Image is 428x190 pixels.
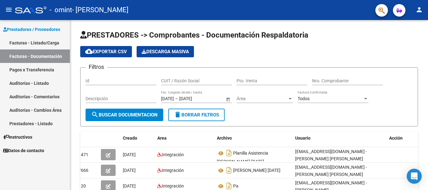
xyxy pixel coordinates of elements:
span: Acción [389,136,403,141]
span: Integración [162,152,184,157]
span: 1120 [76,183,86,188]
datatable-header-cell: Creado [120,131,155,145]
input: End date [179,96,210,101]
i: Descargar documento [225,148,233,158]
span: Exportar CSV [85,49,127,54]
span: Integración [162,183,184,188]
span: Descarga Masiva [142,49,189,54]
span: Creado [123,136,137,141]
span: Datos de contacto [3,147,44,154]
span: [DATE] [123,168,136,173]
span: - [PERSON_NAME] [72,3,128,17]
span: Todos [298,96,310,101]
button: Exportar CSV [80,46,132,57]
span: Área [237,96,287,101]
span: 21471 [76,152,88,157]
button: Open calendar [225,96,231,102]
span: [EMAIL_ADDRESS][DOMAIN_NAME] - [PERSON_NAME] [PERSON_NAME] [295,149,367,161]
span: Borrar Filtros [174,112,219,118]
datatable-header-cell: Area [155,131,214,145]
app-download-masive: Descarga masiva de comprobantes (adjuntos) [137,46,194,57]
span: [DATE] [123,152,136,157]
mat-icon: cloud_download [85,48,93,55]
span: [PERSON_NAME] [DATE] [233,168,280,173]
span: PRESTADORES -> Comprobantes - Documentación Respaldatoria [80,31,308,39]
span: Integración [162,168,184,173]
span: Area [157,136,167,141]
div: Open Intercom Messenger [407,169,422,184]
span: Usuario [295,136,311,141]
button: Descarga Masiva [137,46,194,57]
mat-icon: search [91,111,99,118]
datatable-header-cell: Acción [387,131,418,145]
span: Instructivos [3,134,32,141]
button: Borrar Filtros [168,109,225,121]
span: [DATE] [123,183,136,188]
input: Start date [161,96,174,101]
span: - omint [50,3,72,17]
h3: Filtros [86,63,107,71]
span: 17666 [76,168,88,173]
mat-icon: delete [174,111,181,118]
span: Pa [233,184,238,189]
i: Descargar documento [225,165,233,175]
span: Planilla Asistencia [PERSON_NAME] [DATE] [217,151,268,164]
button: Buscar Documentacion [86,109,163,121]
span: [EMAIL_ADDRESS][DOMAIN_NAME] - [PERSON_NAME] [PERSON_NAME] [295,165,367,177]
span: – [175,96,178,101]
span: Archivo [217,136,232,141]
datatable-header-cell: Id [73,131,98,145]
mat-icon: menu [5,6,13,13]
datatable-header-cell: Archivo [214,131,293,145]
datatable-header-cell: Usuario [293,131,387,145]
mat-icon: person [415,6,423,13]
span: Prestadores / Proveedores [3,26,60,33]
span: Buscar Documentacion [91,112,158,118]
